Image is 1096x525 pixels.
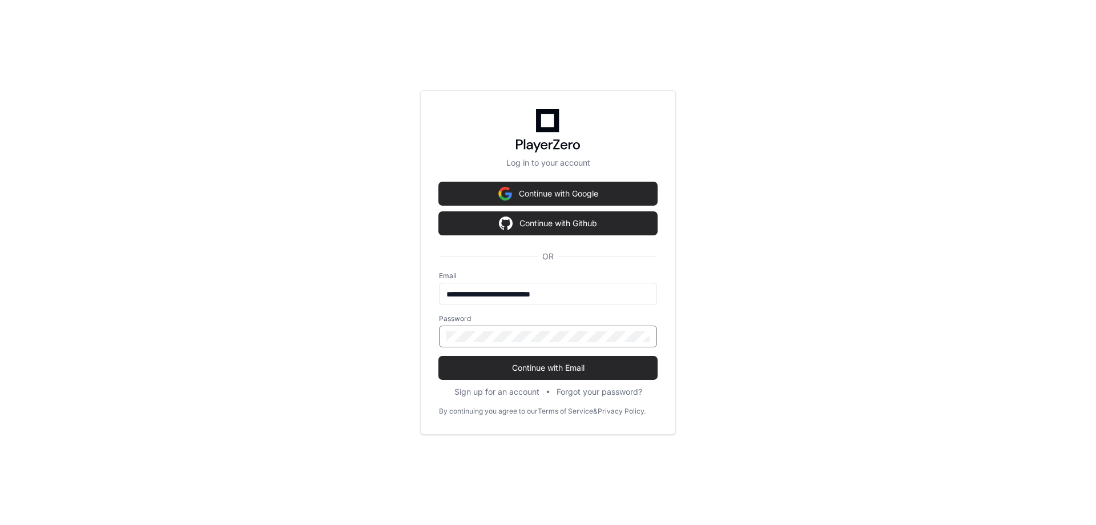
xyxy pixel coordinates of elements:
[439,356,657,379] button: Continue with Email
[499,212,513,235] img: Sign in with google
[439,271,657,280] label: Email
[538,407,593,416] a: Terms of Service
[593,407,598,416] div: &
[454,386,539,398] button: Sign up for an account
[439,362,657,374] span: Continue with Email
[439,212,657,235] button: Continue with Github
[598,407,646,416] a: Privacy Policy.
[538,251,558,262] span: OR
[557,386,642,398] button: Forgot your password?
[439,407,538,416] div: By continuing you agree to our
[439,157,657,169] p: Log in to your account
[498,182,512,205] img: Sign in with google
[439,314,657,323] label: Password
[439,182,657,205] button: Continue with Google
